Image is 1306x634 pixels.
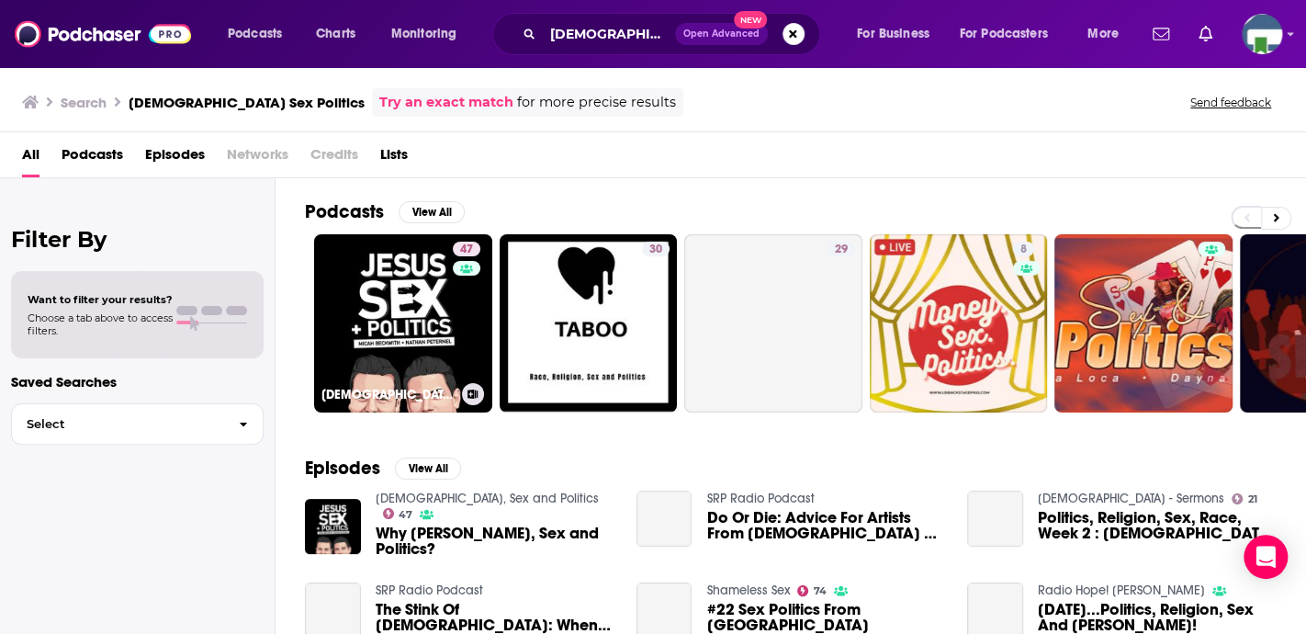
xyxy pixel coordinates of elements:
[11,403,264,445] button: Select
[129,94,365,111] h3: [DEMOGRAPHIC_DATA] Sex Politics
[649,241,662,259] span: 30
[145,140,205,177] a: Episodes
[543,19,675,49] input: Search podcasts, credits, & more...
[510,13,838,55] div: Search podcasts, credits, & more...
[870,234,1048,413] a: 8
[305,200,384,223] h2: Podcasts
[844,19,952,49] button: open menu
[11,226,264,253] h2: Filter By
[1038,491,1224,506] a: Metropolitan Church - Sermons
[321,387,455,402] h3: [DEMOGRAPHIC_DATA], Sex and Politics
[675,23,768,45] button: Open AdvancedNew
[1242,14,1282,54] span: Logged in as KCMedia
[967,491,1023,547] a: Politics, Religion, Sex, Race, Week 2 : Jesus 2020
[948,19,1075,49] button: open menu
[376,602,614,633] span: The Stink Of [DEMOGRAPHIC_DATA]: When the Money Changers Took Over - sex.religion.politics
[378,19,480,49] button: open menu
[636,491,692,547] a: Do Or Die: Advice For Artists From Jesus — Express Yourself - sex.religion.politics
[1087,21,1119,47] span: More
[310,140,358,177] span: Credits
[684,234,862,413] a: 29
[1242,14,1282,54] img: User Profile
[460,241,473,259] span: 47
[1038,510,1277,541] a: Politics, Religion, Sex, Race, Week 2 : Jesus 2020
[828,242,855,256] a: 29
[1244,535,1288,579] div: Open Intercom Messenger
[1038,583,1205,598] a: Radio Hope! Mike Myers
[1191,18,1220,50] a: Show notifications dropdown
[1038,602,1277,633] span: [DATE]...Politics, Religion, Sex And [PERSON_NAME]!
[706,491,814,506] a: SRP Radio Podcast
[683,29,760,39] span: Open Advanced
[1075,19,1142,49] button: open menu
[500,234,678,413] a: 30
[376,583,483,598] a: SRP Radio Podcast
[706,602,945,633] span: #22 Sex Politics From [GEOGRAPHIC_DATA]
[391,21,456,47] span: Monitoring
[399,201,465,223] button: View All
[1013,242,1034,256] a: 8
[376,491,599,506] a: Jesus, Sex and Politics
[706,583,790,598] a: Shameless Sex
[215,19,306,49] button: open menu
[305,457,461,480] a: EpisodesView All
[61,94,107,111] h3: Search
[12,418,224,430] span: Select
[305,499,361,555] img: Why Jesus, Sex and Politics?
[62,140,123,177] a: Podcasts
[453,242,480,256] a: 47
[316,21,355,47] span: Charts
[11,373,264,391] p: Saved Searches
[376,602,614,633] a: The Stink Of Jesus: When the Money Changers Took Over - sex.religion.politics
[1145,18,1177,50] a: Show notifications dropdown
[305,200,465,223] a: PodcastsView All
[1232,493,1257,504] a: 21
[314,234,492,413] a: 47[DEMOGRAPHIC_DATA], Sex and Politics
[814,587,827,595] span: 74
[835,241,848,259] span: 29
[517,92,676,113] span: for more precise results
[228,21,282,47] span: Podcasts
[305,457,380,480] h2: Episodes
[1020,241,1027,259] span: 8
[1038,510,1277,541] span: Politics, Religion, Sex, Race, Week 2 : [DEMOGRAPHIC_DATA] 2020
[379,92,513,113] a: Try an exact match
[28,293,173,306] span: Want to filter your results?
[380,140,408,177] a: Lists
[706,510,945,541] a: Do Or Die: Advice For Artists From Jesus — Express Yourself - sex.religion.politics
[857,21,929,47] span: For Business
[734,11,767,28] span: New
[642,242,670,256] a: 30
[960,21,1048,47] span: For Podcasters
[1038,602,1277,633] a: June 20, 2023...Politics, Religion, Sex And Jesus!
[1185,95,1277,110] button: Send feedback
[304,19,366,49] a: Charts
[1248,495,1257,504] span: 21
[22,140,39,177] a: All
[15,17,191,51] img: Podchaser - Follow, Share and Rate Podcasts
[28,311,173,337] span: Choose a tab above to access filters.
[376,526,614,557] span: Why [PERSON_NAME], Sex and Politics?
[395,458,461,480] button: View All
[797,585,827,596] a: 74
[706,510,945,541] span: Do Or Die: Advice For Artists From [DEMOGRAPHIC_DATA] — Express Yourself - sex.religion.politics
[227,140,288,177] span: Networks
[376,526,614,557] a: Why Jesus, Sex and Politics?
[706,602,945,633] a: #22 Sex Politics From Amsterdam
[383,508,413,519] a: 47
[1242,14,1282,54] button: Show profile menu
[399,511,412,519] span: 47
